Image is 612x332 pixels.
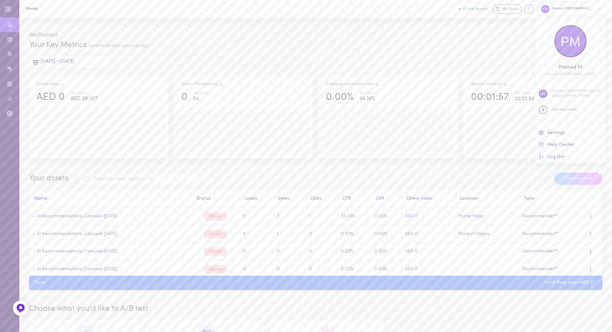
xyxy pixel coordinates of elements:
div: Pramod M [535,65,606,70]
button: Log Out [535,151,606,163]
p: [URL][DOMAIN_NAME] [552,94,601,99]
img: Feedback Button [16,303,25,313]
a: Add New Store [535,102,606,118]
div: Add New Store [552,108,577,112]
div: 22054 [535,72,606,76]
p: Marina [GEOGRAPHIC_DATA] [552,89,601,94]
a: Help Center [535,139,606,151]
a: Settings [535,127,606,139]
